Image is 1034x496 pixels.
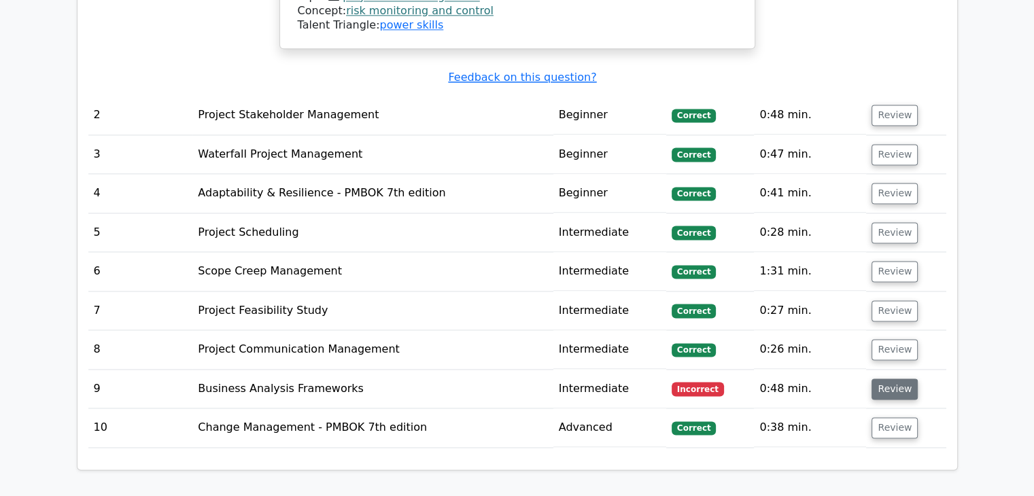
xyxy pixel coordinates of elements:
[754,291,866,330] td: 0:27 min.
[553,252,666,291] td: Intermediate
[872,378,918,400] button: Review
[192,252,553,291] td: Scope Creep Management
[88,408,193,447] td: 10
[88,370,193,408] td: 9
[192,135,553,174] td: Waterfall Project Management
[88,213,193,252] td: 5
[88,96,193,135] td: 2
[553,408,666,447] td: Advanced
[553,213,666,252] td: Intermediate
[872,105,918,126] button: Review
[88,135,193,174] td: 3
[672,147,716,161] span: Correct
[754,174,866,213] td: 0:41 min.
[672,343,716,357] span: Correct
[192,370,553,408] td: Business Analysis Frameworks
[448,71,596,84] a: Feedback on this question?
[754,213,866,252] td: 0:28 min.
[192,174,553,213] td: Adaptability & Resilience - PMBOK 7th edition
[553,370,666,408] td: Intermediate
[192,291,553,330] td: Project Feasibility Study
[553,330,666,369] td: Intermediate
[754,96,866,135] td: 0:48 min.
[88,291,193,330] td: 7
[754,252,866,291] td: 1:31 min.
[672,421,716,435] span: Correct
[754,408,866,447] td: 0:38 min.
[192,213,553,252] td: Project Scheduling
[872,300,918,321] button: Review
[192,408,553,447] td: Change Management - PMBOK 7th edition
[754,370,866,408] td: 0:48 min.
[872,222,918,243] button: Review
[754,330,866,369] td: 0:26 min.
[672,109,716,122] span: Correct
[872,261,918,282] button: Review
[872,144,918,165] button: Review
[88,330,193,369] td: 8
[192,330,553,369] td: Project Communication Management
[672,304,716,317] span: Correct
[872,339,918,360] button: Review
[672,382,724,395] span: Incorrect
[672,226,716,239] span: Correct
[553,135,666,174] td: Beginner
[379,18,443,31] a: power skills
[872,417,918,438] button: Review
[553,174,666,213] td: Beginner
[192,96,553,135] td: Project Stakeholder Management
[672,187,716,200] span: Correct
[672,265,716,279] span: Correct
[553,96,666,135] td: Beginner
[346,4,494,17] a: risk monitoring and control
[553,291,666,330] td: Intermediate
[88,252,193,291] td: 6
[298,4,737,18] div: Concept:
[872,183,918,204] button: Review
[88,174,193,213] td: 4
[754,135,866,174] td: 0:47 min.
